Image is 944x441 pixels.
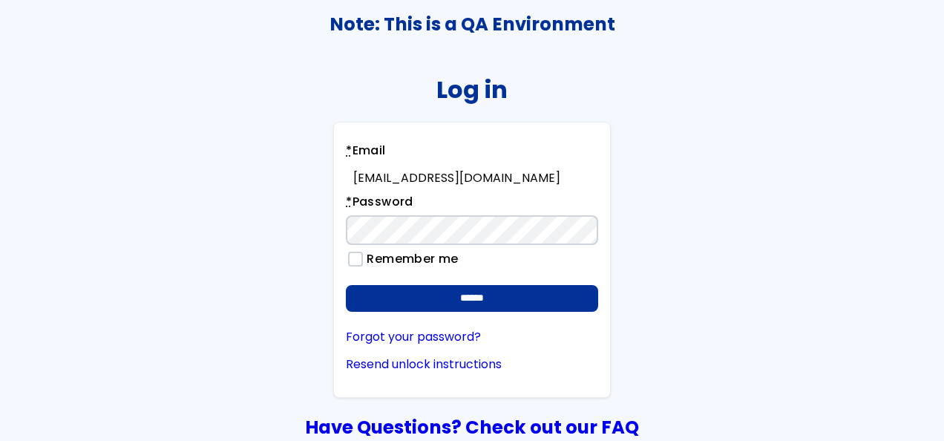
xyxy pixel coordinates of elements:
label: Password [346,193,413,215]
a: Have Questions? Check out our FAQ [305,414,639,440]
h2: Log in [436,76,508,103]
abbr: required [346,193,352,210]
label: Email [346,142,385,164]
label: Remember me [360,252,459,266]
div: [EMAIL_ADDRESS][DOMAIN_NAME] [353,171,598,185]
a: Forgot your password? [346,330,598,344]
h3: Note: This is a QA Environment [1,14,943,35]
a: Resend unlock instructions [346,358,598,371]
abbr: required [346,142,352,159]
